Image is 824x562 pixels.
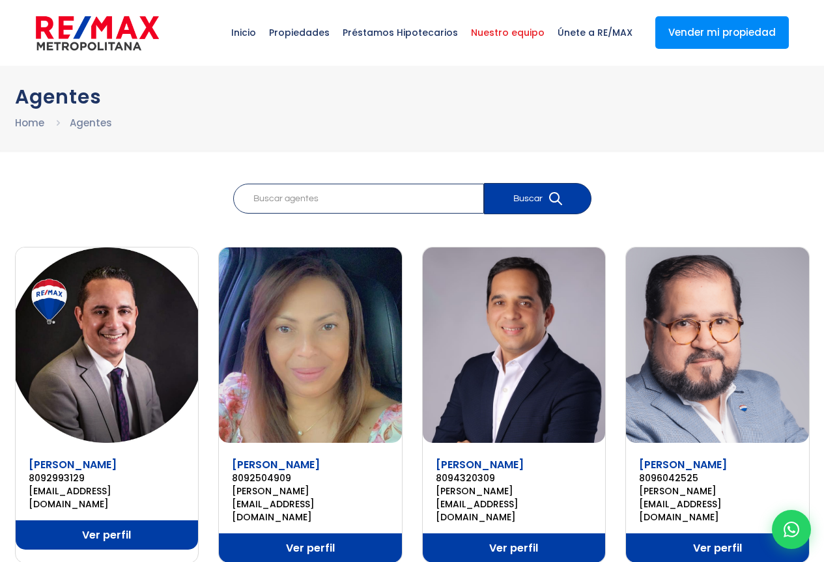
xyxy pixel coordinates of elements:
a: 8092993129 [29,471,186,485]
a: 8096042525 [639,471,796,485]
a: Ver perfil [16,520,199,550]
a: [PERSON_NAME] [436,457,524,472]
a: 8092504909 [232,471,389,485]
img: Alberto Bogaert [423,247,606,443]
a: [PERSON_NAME] [232,457,320,472]
img: Aida Franco [219,247,402,443]
a: Home [15,116,44,130]
a: 8094320309 [436,471,593,485]
img: remax-metropolitana-logo [36,14,159,53]
h1: Agentes [15,85,810,108]
a: [PERSON_NAME] [639,457,727,472]
button: Buscar [484,183,591,214]
input: Buscar agentes [233,184,484,214]
a: [PERSON_NAME][EMAIL_ADDRESS][DOMAIN_NAME] [639,485,796,524]
span: Inicio [225,13,263,52]
span: Propiedades [263,13,336,52]
span: Únete a RE/MAX [551,13,639,52]
img: Abrahan Batista [16,247,199,443]
span: Nuestro equipo [464,13,551,52]
a: [PERSON_NAME] [29,457,117,472]
a: [PERSON_NAME][EMAIL_ADDRESS][DOMAIN_NAME] [232,485,389,524]
span: Préstamos Hipotecarios [336,13,464,52]
img: Alberto Francis [626,247,809,443]
a: [PERSON_NAME][EMAIL_ADDRESS][DOMAIN_NAME] [436,485,593,524]
a: [EMAIL_ADDRESS][DOMAIN_NAME] [29,485,186,511]
a: Vender mi propiedad [655,16,789,49]
a: Agentes [70,116,112,130]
